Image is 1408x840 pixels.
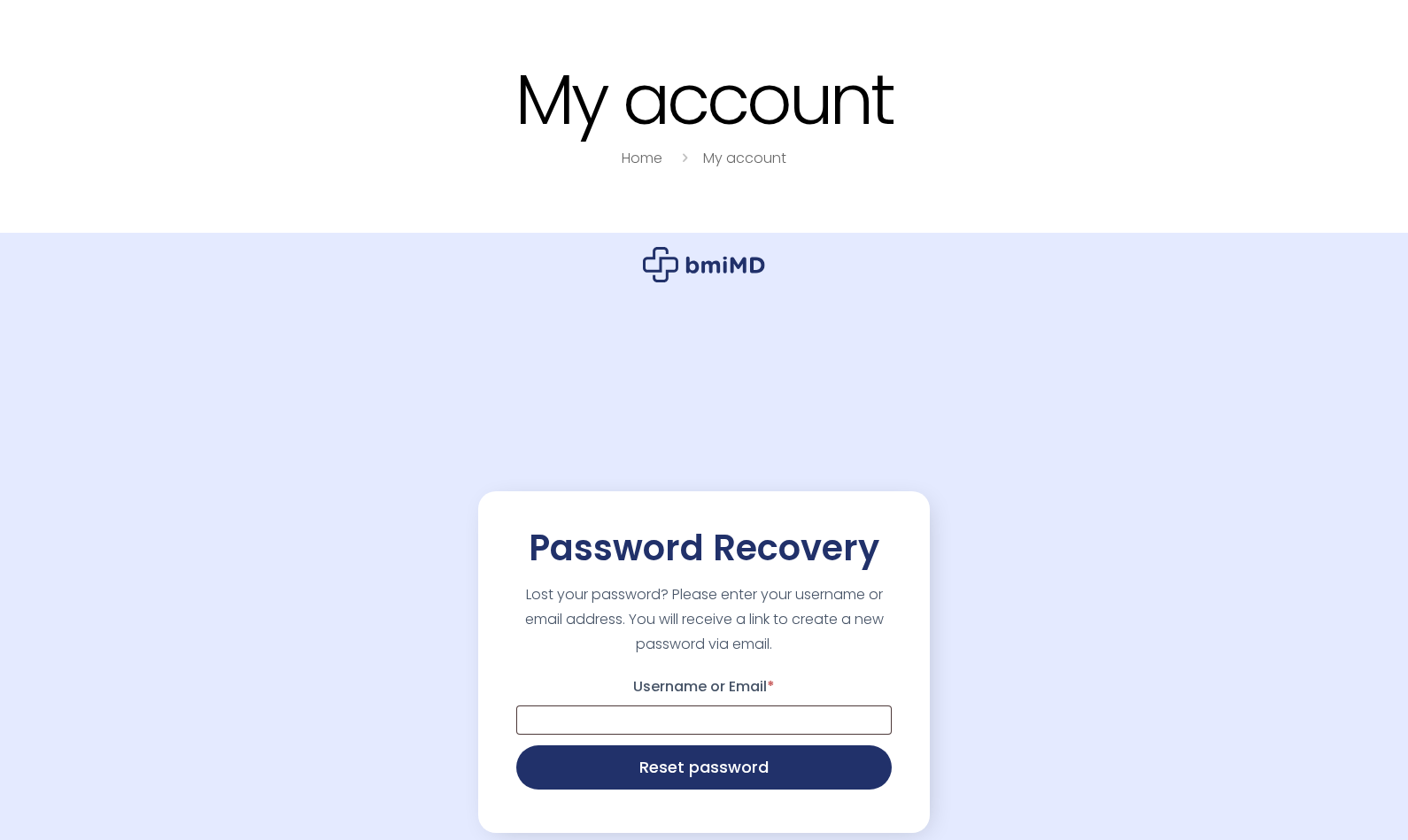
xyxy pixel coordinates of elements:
button: Reset password [516,745,892,790]
label: Username or Email [516,673,892,701]
h2: Password Recovery [529,527,879,569]
i: breadcrumbs separator [675,148,694,168]
a: Home [622,148,662,168]
p: Lost your password? Please enter your username or email address. You will receive a link to creat... [514,582,894,657]
a: My account [703,148,786,168]
h1: My account [146,62,1262,137]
